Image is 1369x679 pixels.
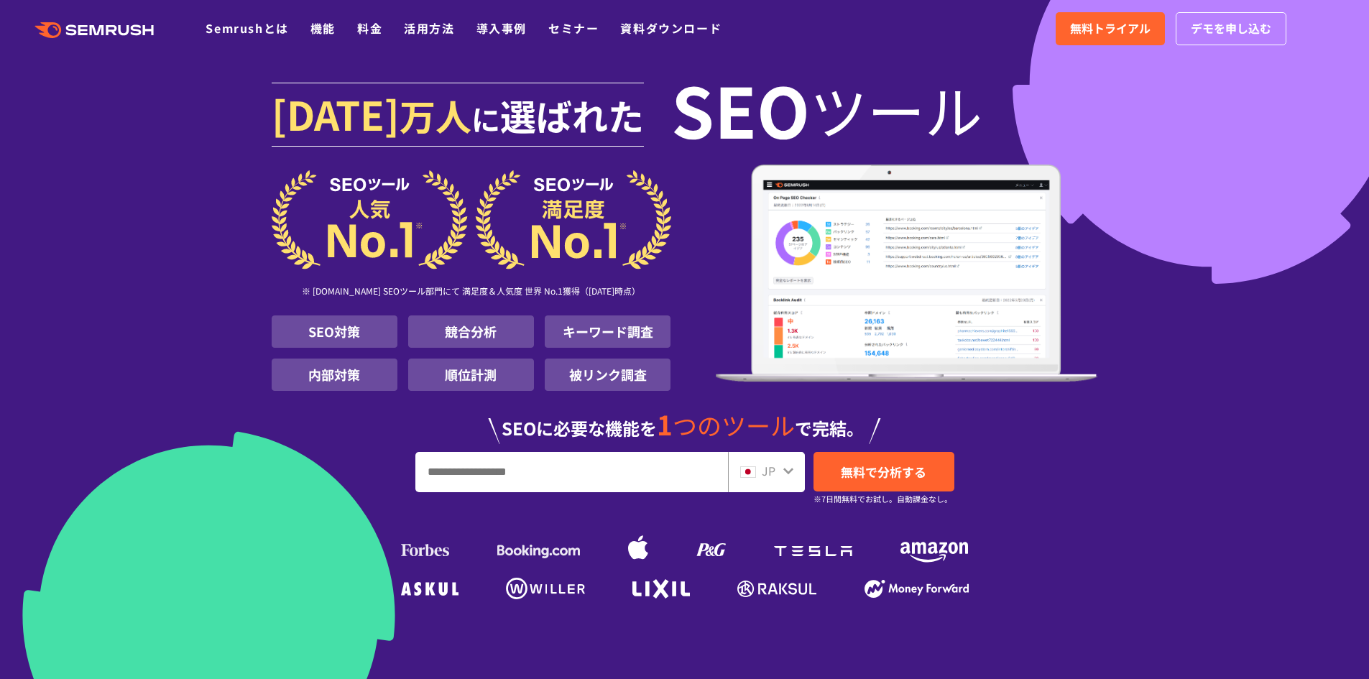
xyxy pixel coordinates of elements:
[400,89,471,141] span: 万人
[673,407,795,443] span: つのツール
[795,415,864,440] span: で完結。
[272,359,397,391] li: 内部対策
[810,80,982,138] span: ツール
[545,315,670,348] li: キーワード調査
[272,397,1098,444] div: SEOに必要な機能を
[476,19,527,37] a: 導入事例
[416,453,727,491] input: URL、キーワードを入力してください
[762,462,775,479] span: JP
[1176,12,1286,45] a: デモを申し込む
[671,80,810,138] span: SEO
[404,19,454,37] a: 活用方法
[272,85,400,142] span: [DATE]
[471,98,500,139] span: に
[548,19,599,37] a: セミナー
[500,89,644,141] span: 選ばれた
[1191,19,1271,38] span: デモを申し込む
[272,269,671,315] div: ※ [DOMAIN_NAME] SEOツール部門にて 満足度＆人気度 世界 No.1獲得（[DATE]時点）
[1070,19,1151,38] span: 無料トライアル
[272,315,397,348] li: SEO対策
[310,19,336,37] a: 機能
[206,19,288,37] a: Semrushとは
[657,405,673,443] span: 1
[545,359,670,391] li: 被リンク調査
[408,359,534,391] li: 順位計測
[813,452,954,491] a: 無料で分析する
[408,315,534,348] li: 競合分析
[841,463,926,481] span: 無料で分析する
[813,492,952,506] small: ※7日間無料でお試し。自動課金なし。
[357,19,382,37] a: 料金
[620,19,722,37] a: 資料ダウンロード
[1056,12,1165,45] a: 無料トライアル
